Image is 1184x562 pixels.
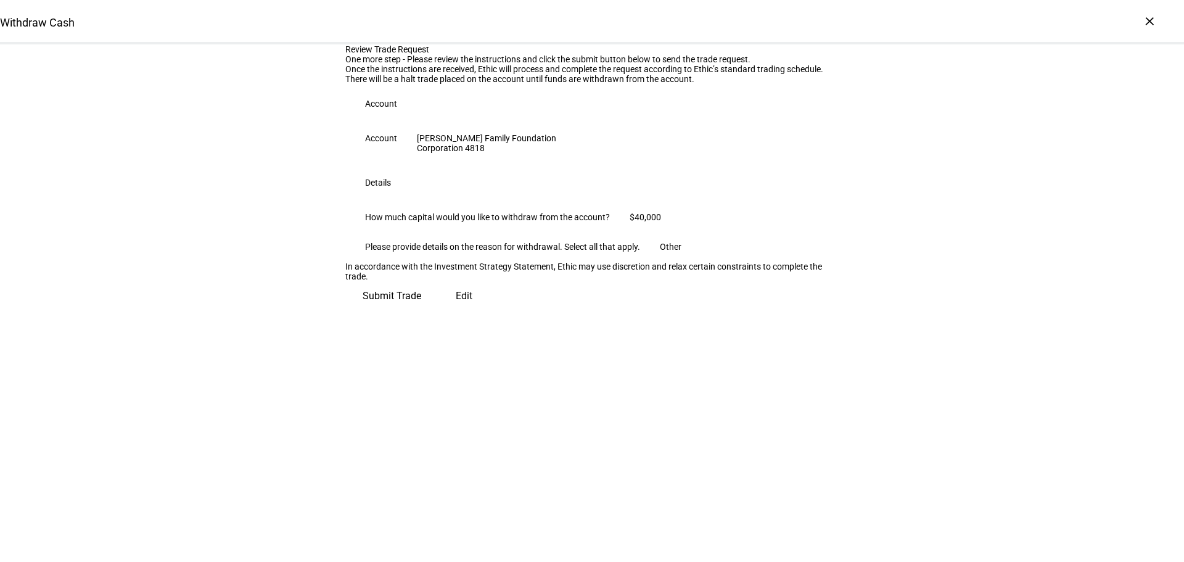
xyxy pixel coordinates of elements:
[345,262,839,281] div: In accordance with the Investment Strategy Statement, Ethic may use discretion and relax certain ...
[1140,11,1159,31] div: ×
[417,133,556,143] div: [PERSON_NAME] Family Foundation
[365,212,610,222] div: How much capital would you like to withdraw from the account?
[365,99,397,109] div: Account
[365,178,391,188] div: Details
[345,74,839,84] div: There will be a halt trade placed on the account until funds are withdrawn from the account.
[660,242,681,252] div: Other
[456,281,472,311] span: Edit
[345,54,839,64] div: One more step - Please review the instructions and click the submit button below to send the trad...
[365,242,640,252] div: Please provide details on the reason for withdrawal. Select all that apply.
[438,281,490,311] button: Edit
[345,281,438,311] button: Submit Trade
[417,143,556,153] div: Corporation 4818
[365,133,397,143] div: Account
[345,64,839,74] div: Once the instructions are received, Ethic will process and complete the request according to Ethi...
[630,212,661,222] div: $40,000
[345,44,839,54] div: Review Trade Request
[363,281,421,311] span: Submit Trade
